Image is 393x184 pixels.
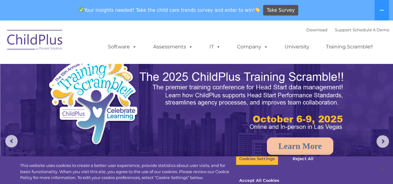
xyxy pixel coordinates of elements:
[306,27,327,32] a: Download
[278,41,316,53] a: University
[203,41,227,53] a: IT
[86,41,105,46] span: Last name
[255,7,260,12] img: 👏
[263,5,298,16] a: Take Survey
[376,163,390,177] button: Close
[284,152,322,165] button: Reject All
[20,163,236,181] div: This website uses cookies to create a better user experience, provide statistics about user visit...
[86,66,113,71] span: Phone number
[231,41,274,53] a: Company
[236,152,278,165] button: Cookies Settings
[102,41,143,53] a: Software
[267,5,295,16] span: Take Survey
[147,41,199,53] a: Assessments
[79,7,84,12] img: ✅
[320,41,379,53] a: Training Scramble!!
[353,27,389,32] a: Schedule A Demo
[306,27,389,32] font: |
[267,137,333,155] a: Learn More
[76,4,263,16] span: Your insights needed! Take the child care trends survey and enter to win!
[335,27,351,32] a: Support
[4,25,66,56] img: ChildPlus by Procare Solutions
